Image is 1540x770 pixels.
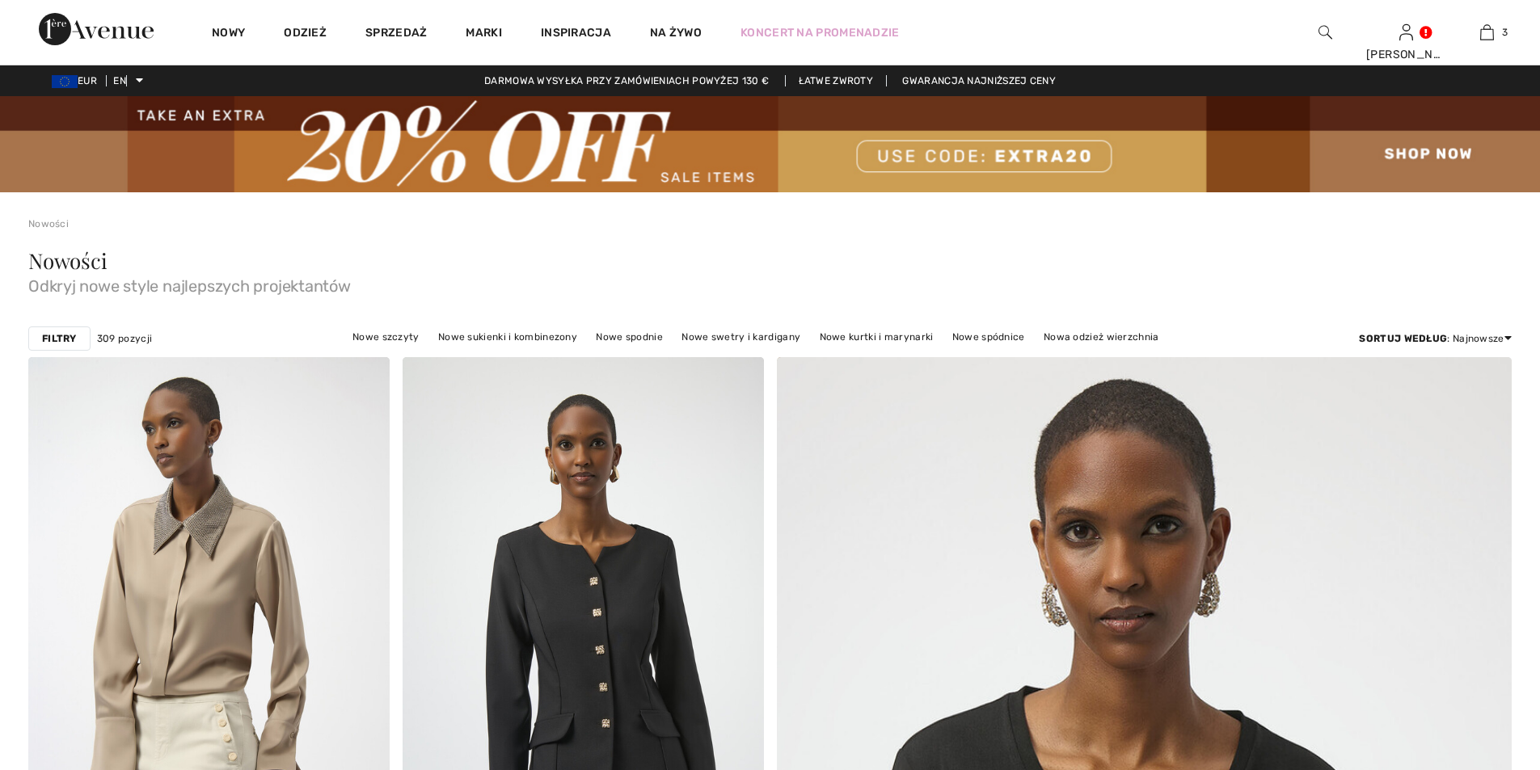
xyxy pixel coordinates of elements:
[430,326,585,347] a: Nowe sukienki i kombinezony
[42,333,77,344] font: Filtry
[541,26,611,40] font: Inspiracja
[681,331,800,343] font: Nowe swetry i kardigany
[1502,27,1508,38] font: 3
[39,13,154,45] img: Aleja 1ère
[650,24,702,41] a: Na żywo
[902,75,1056,86] font: Gwarancja najniższej ceny
[740,26,900,40] font: Koncert na promenadzie
[799,75,874,86] font: Łatwe zwroty
[52,75,78,88] img: Euro
[212,26,245,43] a: Nowy
[78,75,97,86] font: EUR
[352,331,420,343] font: Nowe szczyty
[212,26,245,40] font: Nowy
[820,331,934,343] font: Nowe kurtki i marynarki
[344,326,428,347] a: Nowe szczyty
[97,333,152,344] font: 309 pozycji
[113,75,126,86] font: EN
[1424,649,1524,689] iframe: Otwieranie spektrum dostępnych dodatkowych informacji
[1447,23,1526,42] a: 3
[650,26,702,40] font: Na żywo
[588,326,671,347] a: Nowe spodnie
[673,326,808,347] a: Nowe swetry i kardigany
[466,26,502,40] font: Marki
[1447,333,1504,344] font: : Najnowsze
[785,75,888,86] a: Łatwe zwroty
[889,75,1069,86] a: Gwarancja najniższej ceny
[28,276,351,296] font: Odkryj nowe style najlepszych projektantów
[365,26,427,43] a: Sprzedaż
[438,331,577,343] font: Nowe sukienki i kombinezony
[466,26,502,43] a: Marki
[1044,331,1159,343] font: Nowa odzież wierzchnia
[365,26,427,40] font: Sprzedaż
[596,331,663,343] font: Nowe spodnie
[28,246,107,275] font: Nowości
[952,331,1025,343] font: Nowe spódnice
[28,218,69,229] a: Nowości
[1480,23,1494,42] img: Moja torba
[740,24,900,41] a: Koncert na promenadzie
[1399,23,1413,42] img: Moje informacje
[1036,326,1167,347] a: Nowa odzież wierzchnia
[1359,333,1447,344] font: Sortuj według
[1318,23,1332,42] img: wyszukaj na stronie internetowej
[484,75,769,86] font: Darmowa wysyłka przy zamówieniach powyżej 130 €
[812,326,942,347] a: Nowe kurtki i marynarki
[284,26,327,40] font: Odzież
[471,75,782,86] a: Darmowa wysyłka przy zamówieniach powyżej 130 €
[284,26,327,43] a: Odzież
[1366,48,1461,61] font: [PERSON_NAME]
[1399,24,1413,40] a: Zalogować się
[944,326,1033,347] a: Nowe spódnice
